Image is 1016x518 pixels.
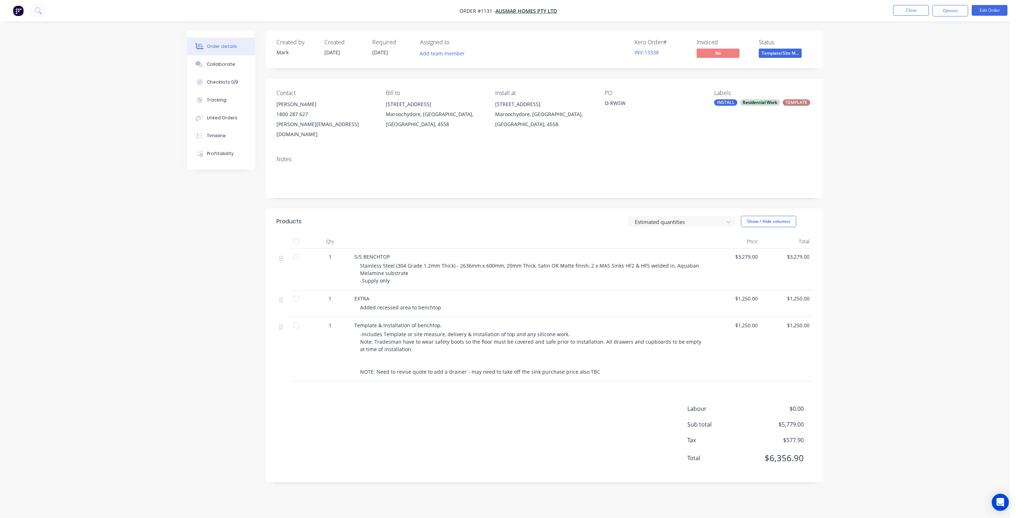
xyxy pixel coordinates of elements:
[277,90,374,96] div: Contact
[329,295,332,302] span: 1
[932,5,968,16] button: Options
[187,109,255,127] button: Linked Orders
[893,5,929,16] button: Close
[360,304,441,311] span: Added recessed area to benchtop
[763,322,810,329] span: $1,250.00
[207,133,226,139] div: Timeline
[759,49,802,59] button: Template/Site M...
[740,99,780,106] div: Residential Work
[714,99,737,106] div: INSTALL
[187,145,255,163] button: Profitability
[687,436,751,444] span: Tax
[420,39,492,46] div: Assigned to
[416,49,468,58] button: Add team member
[697,39,750,46] div: Invoiced
[207,43,237,50] div: Order details
[277,156,812,163] div: Notes
[207,97,226,103] div: Tracking
[634,39,688,46] div: Xero Order #
[207,61,235,68] div: Collaborate
[360,331,703,375] span: -Includes Template or site measure, delivery & installation of top and any silicone work. Note: T...
[712,253,758,260] span: $3,279.00
[751,436,803,444] span: $577.90
[495,99,593,129] div: [STREET_ADDRESS]Maroochydore, [GEOGRAPHIC_DATA], [GEOGRAPHIC_DATA], 4558
[712,322,758,329] span: $1,250.00
[324,39,364,46] div: Created
[712,295,758,302] span: $1,250.00
[761,234,812,249] div: Total
[459,8,495,14] span: Order #1131 -
[386,90,484,96] div: Bill to
[13,5,24,16] img: Factory
[992,494,1009,511] div: Open Intercom Messenger
[709,234,761,249] div: Price
[187,127,255,145] button: Timeline
[207,150,234,157] div: Profitability
[605,99,694,109] div: D-RWSW
[386,99,484,109] div: [STREET_ADDRESS]
[277,217,302,226] div: Products
[329,322,332,329] span: 1
[420,49,469,58] button: Add team member
[207,115,238,121] div: Linked Orders
[277,39,316,46] div: Created by
[386,99,484,129] div: [STREET_ADDRESS]Maroochydore, [GEOGRAPHIC_DATA], [GEOGRAPHIC_DATA], 4558
[329,253,332,260] span: 1
[277,109,374,119] div: 1800 287 627
[187,55,255,73] button: Collaborate
[354,322,442,329] span: Template & Installation of benchtop.
[763,253,810,260] span: $3,279.00
[714,90,812,96] div: Labels
[751,420,803,429] span: $5,779.00
[187,91,255,109] button: Tracking
[187,38,255,55] button: Order details
[759,39,812,46] div: Status
[324,49,340,56] span: [DATE]
[495,99,593,109] div: [STREET_ADDRESS]
[386,109,484,129] div: Maroochydore, [GEOGRAPHIC_DATA], [GEOGRAPHIC_DATA], 4558
[207,79,238,85] div: Checklists 0/9
[277,49,316,56] div: Mark
[187,73,255,91] button: Checklists 0/9
[495,8,557,14] a: Ausmar Homes Pty Ltd
[687,404,751,413] span: Labour
[634,49,659,56] a: INV-13338
[687,454,751,462] span: Total
[759,49,802,58] span: Template/Site M...
[697,49,739,58] span: No
[751,452,803,464] span: $6,356.90
[277,119,374,139] div: [PERSON_NAME][EMAIL_ADDRESS][DOMAIN_NAME]
[783,99,810,106] div: TEMPLATE
[495,90,593,96] div: Install at
[763,295,810,302] span: $1,250.00
[360,262,701,284] span: Stainless Steel (304 Grade 1.2mm Thick) - 2636mm x 600mm, 20mm Thick, Satin OR Matte finish, 2 x ...
[687,420,751,429] span: Sub total
[277,99,374,139] div: [PERSON_NAME]1800 287 627[PERSON_NAME][EMAIL_ADDRESS][DOMAIN_NAME]
[495,109,593,129] div: Maroochydore, [GEOGRAPHIC_DATA], [GEOGRAPHIC_DATA], 4558
[741,216,796,227] button: Show / Hide columns
[354,295,369,302] span: EXTRA
[972,5,1007,16] button: Edit Order
[605,90,703,96] div: PO
[309,234,352,249] div: Qty
[354,253,390,260] span: S/S BENCHTOP
[277,99,374,109] div: [PERSON_NAME]
[372,49,388,56] span: [DATE]
[372,39,412,46] div: Required
[751,404,803,413] span: $0.00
